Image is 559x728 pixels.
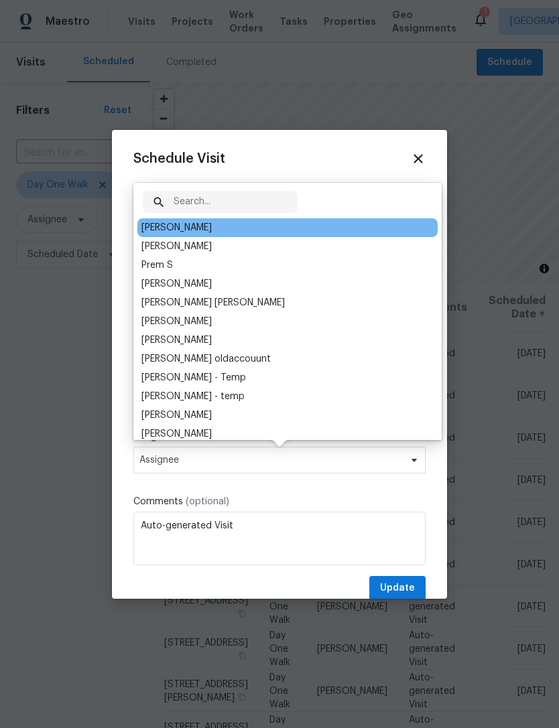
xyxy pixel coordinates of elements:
[186,497,229,506] span: (optional)
[141,259,173,272] div: Prem S
[141,409,212,422] div: [PERSON_NAME]
[133,495,426,508] label: Comments
[141,427,212,441] div: [PERSON_NAME]
[141,390,245,403] div: [PERSON_NAME] - temp
[380,580,415,597] span: Update
[369,576,426,601] button: Update
[141,221,212,234] div: [PERSON_NAME]
[133,182,426,196] label: Home
[141,277,212,291] div: [PERSON_NAME]
[133,152,225,165] span: Schedule Visit
[141,296,285,309] div: [PERSON_NAME] [PERSON_NAME]
[141,334,212,347] div: [PERSON_NAME]
[174,191,298,213] input: Search...
[141,352,271,366] div: [PERSON_NAME] oldaccouunt
[141,371,246,384] div: [PERSON_NAME] - Temp
[139,455,402,465] span: Assignee
[141,240,212,253] div: [PERSON_NAME]
[141,315,212,328] div: [PERSON_NAME]
[133,512,426,565] textarea: Auto-generated Visit
[411,151,426,166] span: Close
